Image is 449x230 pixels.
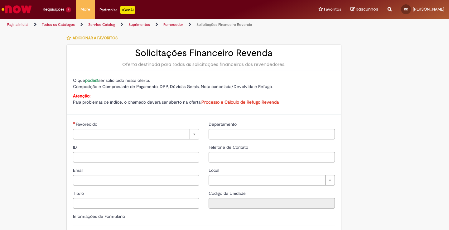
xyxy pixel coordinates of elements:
span: ID [73,144,78,150]
span: Necessários - Favorecido [76,121,99,127]
a: Limpar campo Favorecido [73,129,199,139]
a: Limpar campo Local [209,175,335,185]
span: More [80,6,90,12]
p: O que ser solicitado nessa oferta: Composição e Comprovante de Pagamento, DPP, Dúvidas Gerais, No... [73,77,335,90]
span: Requisições [43,6,65,12]
span: Telefone de Contato [209,144,249,150]
span: Email [73,167,84,173]
input: Email [73,175,199,185]
a: Solicitações Financeiro Revenda [196,22,252,27]
ul: Trilhas de página [5,19,295,31]
a: Rascunhos [350,7,378,12]
a: Página inicial [7,22,28,27]
span: Título [73,190,85,196]
p: Para problemas de índice, o chamado deverá ser aberto na oferta: [73,93,335,105]
span: Necessários [73,122,76,124]
span: Rascunhos [356,6,378,12]
input: Telefone de Contato [209,152,335,162]
span: 4 [66,7,71,12]
span: Local [209,167,220,173]
input: ID [73,152,199,162]
span: Departamento [209,121,238,127]
span: Favoritos [324,6,341,12]
span: Somente leitura - Código da Unidade [209,190,247,196]
div: Padroniza [99,6,135,14]
span: Adicionar a Favoritos [73,35,118,40]
p: +GenAi [120,6,135,14]
a: Processo e Cálculo de Refugo Revenda [201,99,279,105]
img: ServiceNow [1,3,33,16]
label: Informações de Formulário [73,214,125,219]
span: RR [404,7,408,11]
a: Suprimentos [128,22,150,27]
a: Fornecedor [163,22,183,27]
strong: Atenção: [73,93,90,99]
div: Oferta destinada para todas as solicitações financeiras dos revendedores. [73,61,335,68]
button: Adicionar a Favoritos [66,31,121,45]
strong: poderá [85,77,99,83]
a: Todos os Catálogos [42,22,75,27]
h2: Solicitações Financeiro Revenda [73,48,335,58]
a: Service Catalog [88,22,115,27]
label: Somente leitura - Código da Unidade [209,190,247,196]
input: Título [73,198,199,209]
input: Código da Unidade [209,198,335,209]
span: [PERSON_NAME] [413,7,444,12]
input: Departamento [209,129,335,139]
